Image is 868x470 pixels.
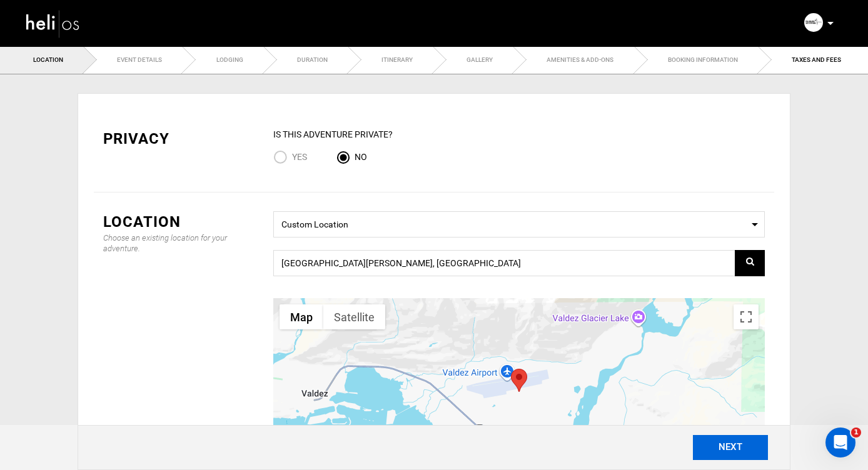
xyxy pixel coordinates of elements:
div: Choose an existing location for your adventure. [103,232,255,254]
img: heli-logo [25,7,81,40]
button: Show satellite imagery [323,304,385,329]
span: Select box activate [273,211,765,237]
img: 2fc09df56263535bfffc428f72fcd4c8.png [804,13,823,32]
div: IS this Adventure Private? [273,128,765,141]
span: No [355,152,367,162]
input: Search [273,250,765,276]
span: TAXES AND FEES [792,56,841,63]
button: NEXT [693,435,768,460]
button: Toggle fullscreen view [734,304,759,329]
span: Location [33,56,63,63]
div: Privacy [103,128,255,149]
div: Location [103,211,255,232]
span: Custom Location [281,215,757,231]
button: Show street map [280,304,323,329]
span: Yes [292,152,307,162]
span: 1 [851,427,861,437]
iframe: Intercom live chat [825,427,855,457]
